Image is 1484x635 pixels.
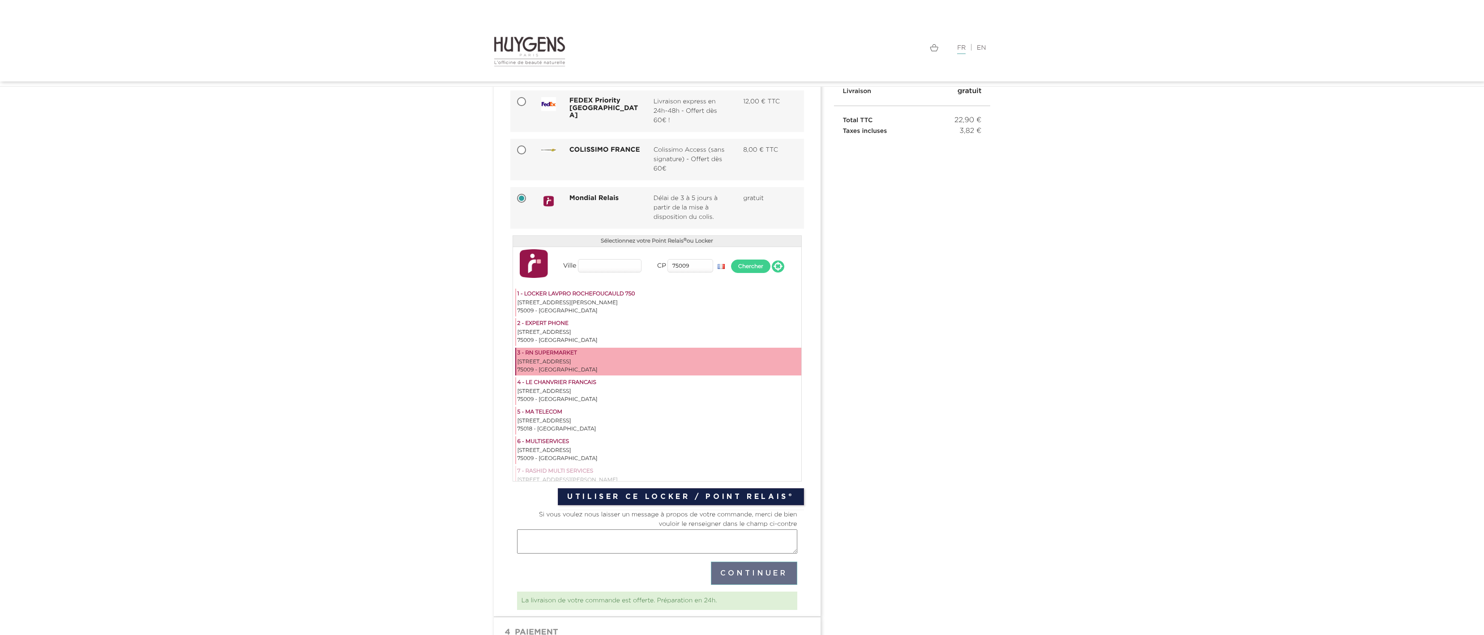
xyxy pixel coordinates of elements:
[711,562,797,585] button: Continuer
[843,88,872,94] span: Livraison
[558,488,804,505] button: Utiliser ce Locker / Point Relais®
[517,358,800,366] div: [STREET_ADDRESS]
[517,417,800,425] div: [STREET_ADDRESS]
[718,264,725,269] img: FR
[517,299,800,307] div: [STREET_ADDRESS][PERSON_NAME]
[743,147,778,153] span: 8,00 € TTC
[541,149,556,152] img: COLISSIMO FRANCE
[954,115,982,126] span: 22,90 €
[654,194,730,222] span: Délai de 3 à 5 jours à partir de la mise à disposition du colis.
[541,97,556,111] img: FEDEX Priority France
[731,260,770,273] button: Chercher
[843,136,982,150] iframe: PayPal Message 4
[517,349,800,358] div: 3 - RN SUPERMARKET
[517,337,800,345] div: 75009 - [GEOGRAPHIC_DATA]
[517,307,800,315] div: 75009 - [GEOGRAPHIC_DATA]
[743,98,780,105] span: 12,00 € TTC
[517,455,800,463] div: 75009 - [GEOGRAPHIC_DATA]
[517,476,800,484] div: [STREET_ADDRESS][PERSON_NAME]
[513,236,801,247] div: Sélectionnez votre Point Relais ou Locker
[749,43,991,53] div: |
[541,194,556,209] img: Mondial Relais
[517,320,800,328] div: 2 - EXPERT PHONE
[654,145,730,174] span: Colissimo Access (sans signature) - Offert dès 60€
[646,261,666,270] label: CP
[517,447,800,455] div: [STREET_ADDRESS]
[517,438,800,447] div: 6 - MULTISERVICES
[494,36,566,67] img: Huygens logo
[517,328,800,337] div: [STREET_ADDRESS]
[517,366,800,374] div: 75009 - [GEOGRAPHIC_DATA]
[654,97,730,125] span: Livraison express en 24h-48h - Offert dès 60€ !
[959,126,981,136] span: 3,82 €
[517,388,800,396] div: [STREET_ADDRESS]
[517,510,797,529] label: Si vous voulez nous laisser un message à propos de votre commande, merci de bien vouloir le rense...
[684,237,687,242] sup: ®
[569,195,619,202] span: Mondial Relais
[743,195,764,201] span: gratuit
[517,425,800,433] div: 75018 - [GEOGRAPHIC_DATA]
[517,379,800,388] div: 4 - LE CHANVRIER FRANCAIS
[517,396,800,404] div: 75009 - [GEOGRAPHIC_DATA]
[517,408,800,417] div: 5 - MA TELECOM
[517,467,800,476] div: 7 - RASHID MULTI SERVICES
[522,597,717,604] span: La livraison de votre commande est offerte. Préparation en 24h.
[958,86,982,97] span: gratuit
[569,146,640,154] span: COLISSIMO FRANCE
[556,261,577,270] label: Ville
[569,97,640,119] span: FEDEX Priority [GEOGRAPHIC_DATA]
[517,290,800,299] div: 1 - LOCKER LAVPRO ROCHEFOUCAULD 750
[843,117,873,124] span: Total TTC
[843,128,887,134] span: Taxes incluses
